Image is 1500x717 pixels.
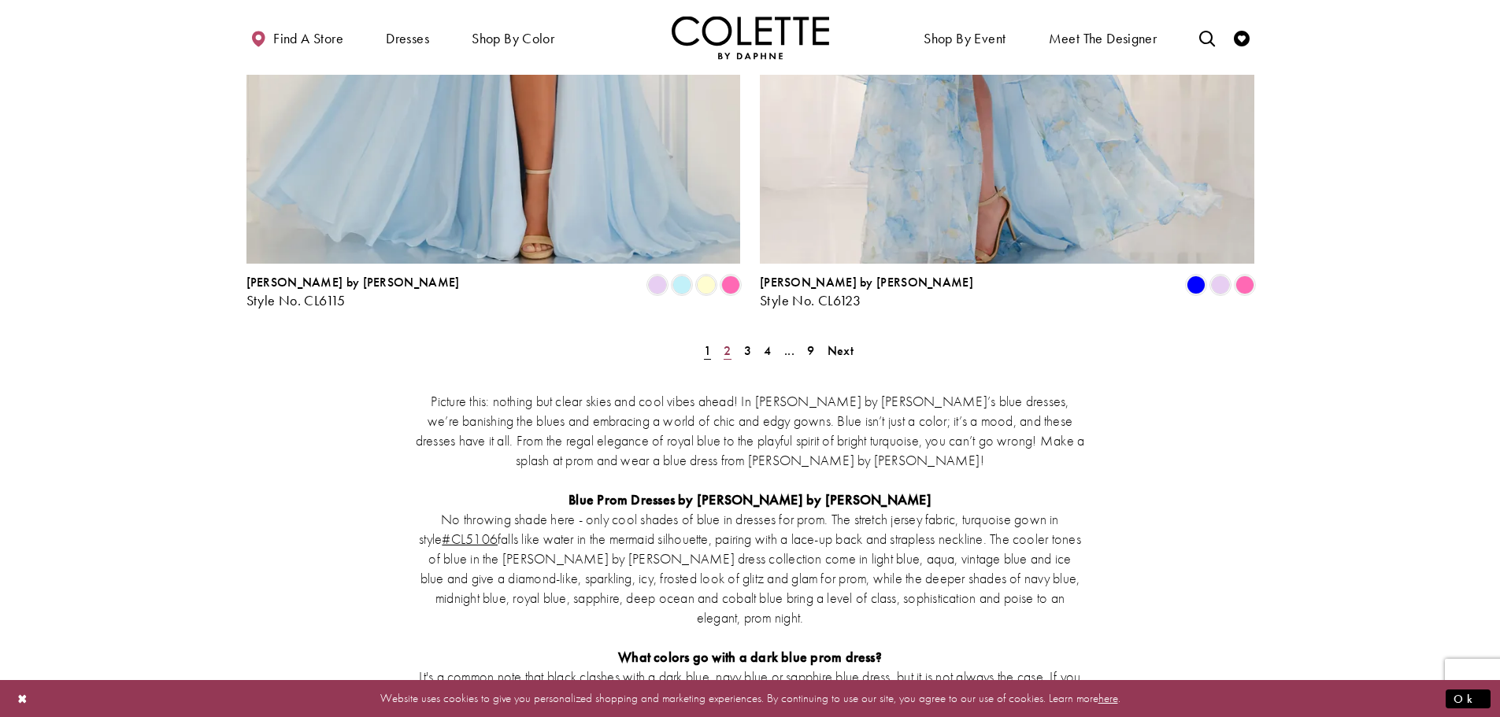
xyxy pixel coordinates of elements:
[1187,275,1206,294] i: Blue
[569,490,931,508] strong: Blue Prom Dresses by [PERSON_NAME] by [PERSON_NAME]
[1446,689,1491,708] button: Submit Dialog
[1235,275,1254,294] i: Pink
[382,16,433,59] span: Dresses
[113,688,1387,709] p: Website uses cookies to give you personalized shopping and marketing experiences. By continuing t...
[744,342,751,359] span: 3
[802,339,819,362] a: Page 9
[780,339,799,362] a: ...
[416,509,1085,627] p: No throwing shade here - only cool shades of blue in dresses for prom. The stretch jersey fabric,...
[760,274,973,290] span: [PERSON_NAME] by [PERSON_NAME]
[273,31,343,46] span: Find a store
[704,342,711,359] span: 1
[442,530,498,548] a: Opens in new tab
[699,339,716,362] span: Current Page
[760,275,973,309] div: Colette by Daphne Style No. CL6123
[672,275,691,294] i: Light Blue
[1049,31,1157,46] span: Meet the designer
[1098,690,1118,706] a: here
[759,339,776,362] a: Page 4
[697,275,716,294] i: Light Yellow
[1195,16,1219,59] a: Toggle search
[648,275,667,294] i: Lilac
[246,275,460,309] div: Colette by Daphne Style No. CL6115
[472,31,554,46] span: Shop by color
[823,339,858,362] a: Next Page
[828,342,854,359] span: Next
[246,16,347,59] a: Find a store
[246,291,346,309] span: Style No. CL6115
[672,16,829,59] img: Colette by Daphne
[784,342,794,359] span: ...
[1045,16,1161,59] a: Meet the designer
[920,16,1009,59] span: Shop By Event
[719,339,735,362] a: Page 2
[764,342,771,359] span: 4
[760,291,861,309] span: Style No. CL6123
[246,274,460,290] span: [PERSON_NAME] by [PERSON_NAME]
[724,342,731,359] span: 2
[672,16,829,59] a: Visit Home Page
[9,685,36,712] button: Close Dialog
[386,31,429,46] span: Dresses
[618,648,882,666] strong: What colors go with a dark blue prom dress?
[739,339,756,362] a: Page 3
[807,342,814,359] span: 9
[721,275,740,294] i: Pink
[468,16,558,59] span: Shop by color
[1211,275,1230,294] i: Lilac
[924,31,1006,46] span: Shop By Event
[1230,16,1254,59] a: Check Wishlist
[416,391,1085,470] p: Picture this: nothing but clear skies and cool vibes ahead! In [PERSON_NAME] by [PERSON_NAME]’s b...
